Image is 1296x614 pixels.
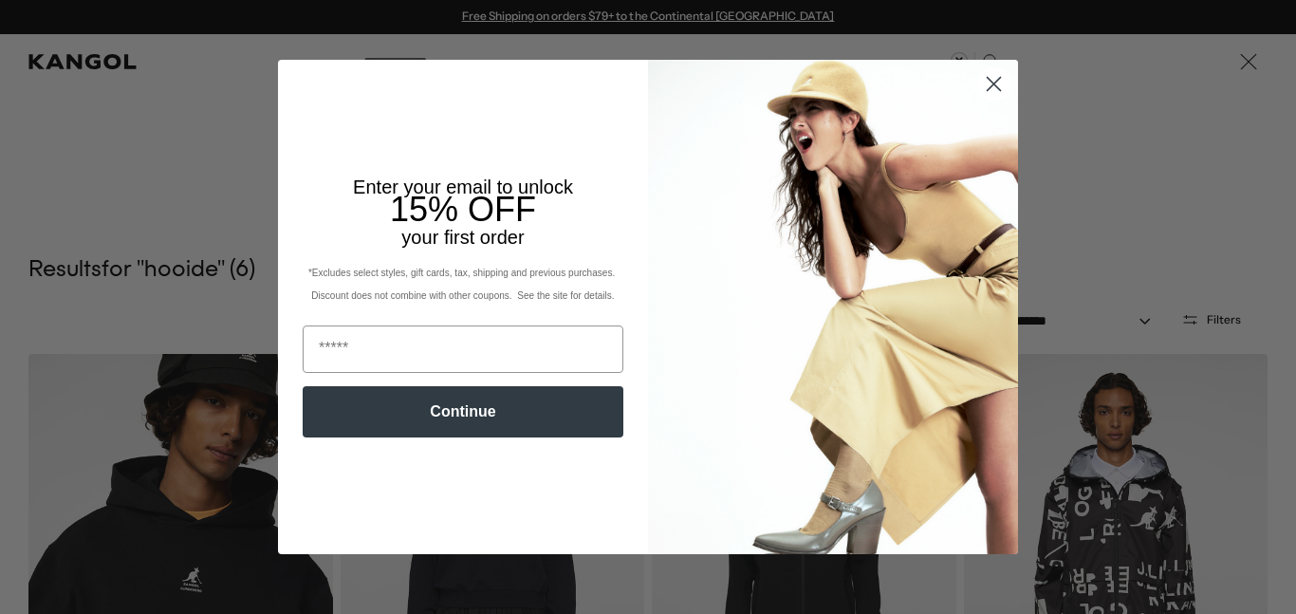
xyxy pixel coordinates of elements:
button: Continue [303,386,623,437]
span: your first order [401,227,524,248]
img: 93be19ad-e773-4382-80b9-c9d740c9197f.jpeg [648,60,1018,553]
input: Email [303,326,623,373]
span: Enter your email to unlock [353,177,573,197]
button: Close dialog [977,67,1010,101]
span: 15% OFF [390,190,536,229]
span: *Excludes select styles, gift cards, tax, shipping and previous purchases. Discount does not comb... [308,268,618,301]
